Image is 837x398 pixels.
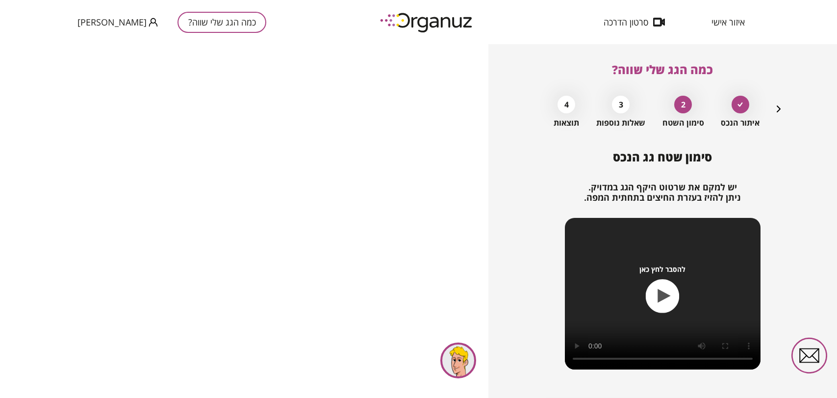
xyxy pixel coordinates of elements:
button: [PERSON_NAME] [77,16,158,28]
button: סרטון הדרכה [589,17,680,27]
span: איזור אישי [711,17,745,27]
button: כמה הגג שלי שווה? [178,12,266,33]
span: סימון השטח [662,118,704,128]
div: 2 [674,96,692,113]
div: 4 [558,96,575,113]
img: logo [373,9,481,36]
div: 3 [612,96,630,113]
span: שאלות נוספות [596,118,645,128]
span: להסבר לחץ כאן [639,265,685,273]
span: כמה הגג שלי שווה? [612,61,713,78]
button: איזור אישי [697,17,760,27]
h2: יש למקם את שרטוט היקף הגג במדויק. ניתן להזיז בעזרת החיצים בתחתית המפה. [540,182,785,203]
span: סימון שטח גג הנכס [613,149,712,165]
span: איתור הנכס [721,118,760,128]
span: תוצאות [554,118,579,128]
span: [PERSON_NAME] [77,17,147,27]
span: סרטון הדרכה [604,17,648,27]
